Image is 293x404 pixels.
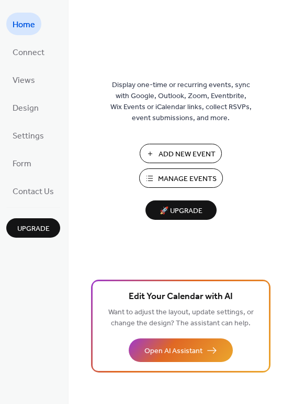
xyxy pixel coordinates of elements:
[152,204,210,218] span: 🚀 Upgrade
[110,80,252,124] span: Display one-time or recurring events, sync with Google, Outlook, Zoom, Eventbrite, Wix Events or ...
[17,224,50,235] span: Upgrade
[6,152,38,174] a: Form
[13,45,44,61] span: Connect
[6,96,45,119] a: Design
[13,72,35,89] span: Views
[6,68,41,91] a: Views
[159,149,216,160] span: Add New Event
[129,290,233,304] span: Edit Your Calendar with AI
[108,305,254,331] span: Want to adjust the layout, update settings, or change the design? The assistant can help.
[6,40,51,63] a: Connect
[144,346,202,357] span: Open AI Assistant
[6,179,60,202] a: Contact Us
[129,338,233,362] button: Open AI Assistant
[139,168,223,188] button: Manage Events
[13,128,44,144] span: Settings
[13,184,54,200] span: Contact Us
[6,218,60,238] button: Upgrade
[13,156,31,172] span: Form
[13,17,35,33] span: Home
[158,174,217,185] span: Manage Events
[145,200,217,220] button: 🚀 Upgrade
[6,124,50,146] a: Settings
[140,144,222,163] button: Add New Event
[13,100,39,116] span: Design
[6,13,41,35] a: Home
